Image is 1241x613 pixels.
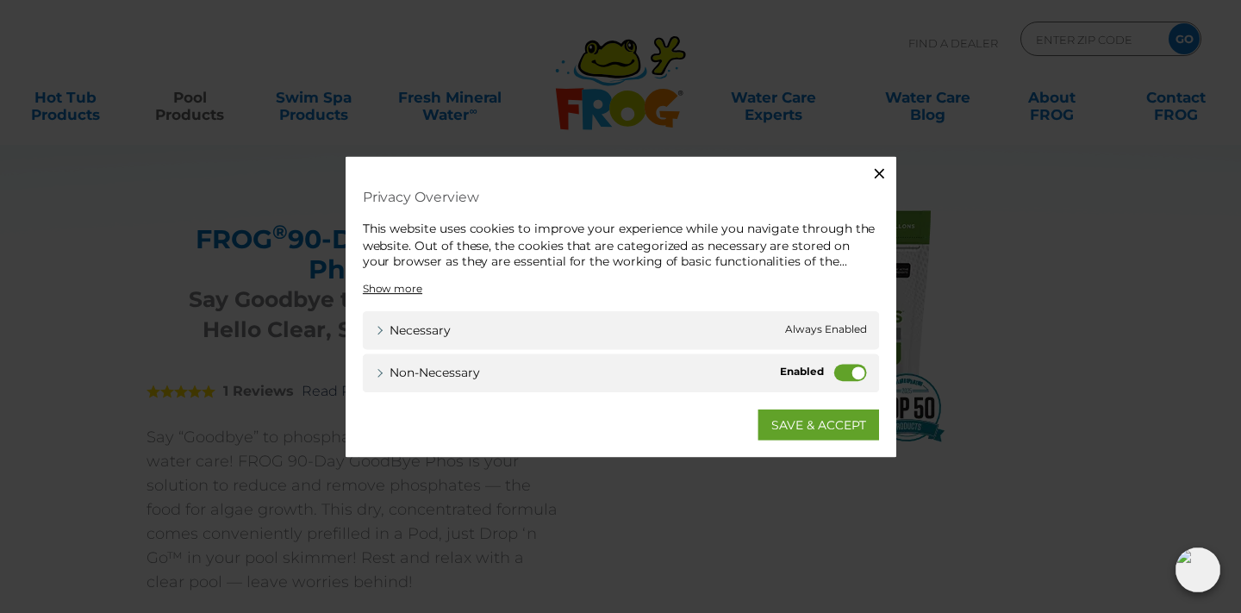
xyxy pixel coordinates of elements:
[787,321,869,339] span: Always Enabled
[360,181,882,211] h4: Privacy Overview
[1176,547,1220,592] img: openIcon
[373,321,449,339] a: Necessary
[759,410,882,441] a: SAVE & ACCEPT
[373,364,478,382] a: Non-necessary
[360,280,421,296] a: Show more
[360,220,882,271] div: This website uses cookies to improve your experience while you navigate through the website. Out ...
